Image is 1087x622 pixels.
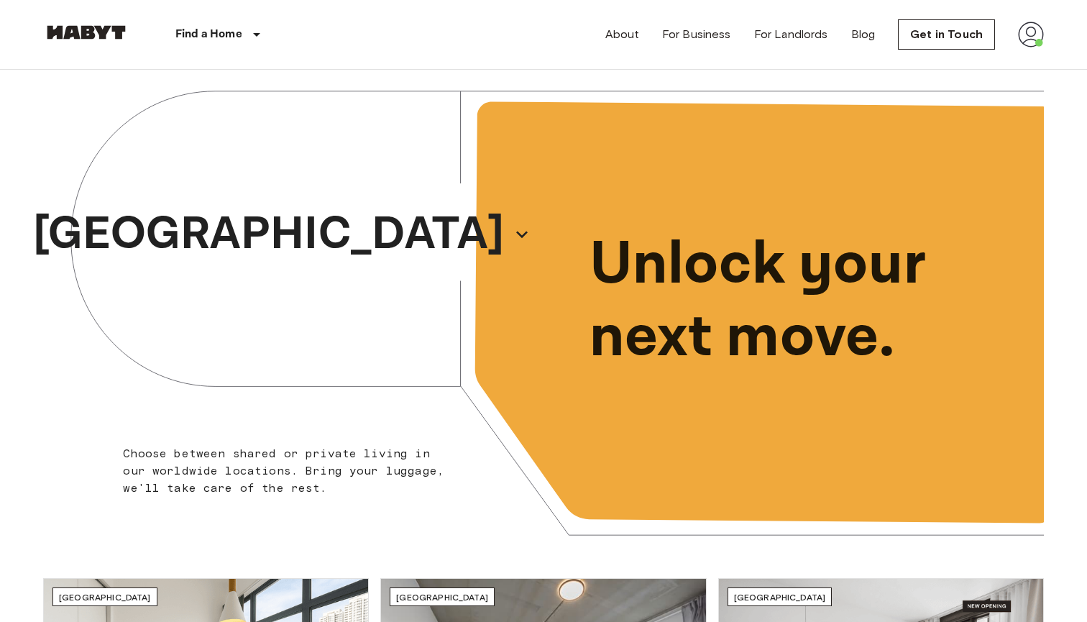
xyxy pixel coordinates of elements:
[605,26,639,43] a: About
[33,200,505,269] p: [GEOGRAPHIC_DATA]
[27,196,536,273] button: [GEOGRAPHIC_DATA]
[851,26,876,43] a: Blog
[590,229,1021,374] p: Unlock your next move.
[43,25,129,40] img: Habyt
[662,26,731,43] a: For Business
[396,592,488,603] span: [GEOGRAPHIC_DATA]
[123,445,453,497] p: Choose between shared or private living in our worldwide locations. Bring your luggage, we'll tak...
[898,19,995,50] a: Get in Touch
[1018,22,1044,47] img: avatar
[754,26,828,43] a: For Landlords
[734,592,826,603] span: [GEOGRAPHIC_DATA]
[59,592,151,603] span: [GEOGRAPHIC_DATA]
[175,26,242,43] p: Find a Home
